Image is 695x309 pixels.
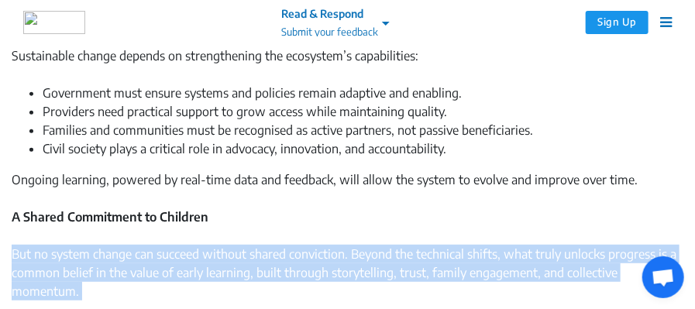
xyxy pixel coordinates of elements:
img: r3bhv9o7vttlwasn7lg2llmba4yf [23,11,85,34]
div: Ongoing learning, powered by real-time data and feedback, will allow the system to evolve and imp... [12,170,683,245]
li: Civil society plays a critical role in advocacy, innovation, and accountability. [43,139,683,158]
div: Open chat [642,256,684,298]
p: Submit your feedback [281,25,378,40]
li: Government must ensure systems and policies remain adaptive and enabling. [43,84,683,102]
button: Sign Up [586,11,649,34]
strong: A Shared Commitment to Children [12,209,208,225]
li: Families and communities must be recognised as active partners, not passive beneficiaries. [43,121,683,139]
li: Providers need practical support to grow access while maintaining quality. [43,102,683,121]
div: Sustainable change depends on strengthening the ecosystem’s capabilities: [12,46,683,84]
